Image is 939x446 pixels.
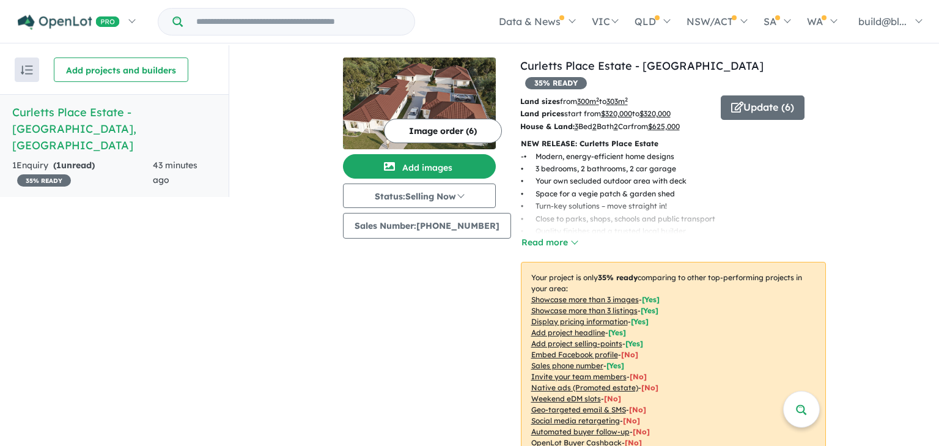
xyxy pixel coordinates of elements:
span: [ No ] [630,372,647,381]
u: Social media retargeting [531,416,620,425]
span: [No] [633,427,650,436]
u: $ 320,000 [601,109,632,118]
div: 1 Enquir y [12,158,153,188]
img: sort.svg [21,65,33,75]
span: [ Yes ] [631,317,649,326]
u: 3 [575,122,578,131]
u: Automated buyer follow-up [531,427,630,436]
b: Land sizes [520,97,560,106]
button: Status:Selling Now [343,184,496,208]
u: Showcase more than 3 listings [531,306,638,315]
input: Try estate name, suburb, builder or developer [185,9,412,35]
button: Add projects and builders [54,58,188,82]
span: [No] [604,394,621,403]
span: 1 [56,160,61,171]
span: [ Yes ] [625,339,643,348]
button: Image order (6) [384,119,502,143]
span: [ Yes ] [606,361,624,370]
button: Add images [343,154,496,179]
b: 35 % ready [598,273,638,282]
h5: Curletts Place Estate - [GEOGRAPHIC_DATA] , [GEOGRAPHIC_DATA] [12,104,216,154]
span: [No] [629,405,646,414]
span: [ Yes ] [641,306,658,315]
u: $ 320,000 [639,109,671,118]
img: Curletts Place Estate - Lara [343,58,496,149]
span: [No] [641,383,658,392]
button: Update (6) [721,95,805,120]
img: Openlot PRO Logo White [18,15,120,30]
button: Sales Number:[PHONE_NUMBER] [343,213,511,239]
u: 300 m [577,97,599,106]
u: 2 [614,122,618,131]
span: to [599,97,628,106]
u: Invite your team members [531,372,627,381]
u: Display pricing information [531,317,628,326]
sup: 2 [596,96,599,103]
p: start from [520,108,712,120]
u: Embed Facebook profile [531,350,618,359]
span: build@bl... [858,15,907,28]
u: Sales phone number [531,361,603,370]
span: 35 % READY [525,77,587,89]
u: Showcase more than 3 images [531,295,639,304]
p: - • Modern, energy-efficient home designs • 3 bedrooms, 2 bathrooms, 2 car garage • Your own secl... [521,151,725,250]
u: Native ads (Promoted estate) [531,383,638,392]
p: NEW RELEASE: Curletts Place Estate [521,138,826,150]
p: from [520,95,712,108]
p: Bed Bath Car from [520,121,712,133]
u: $ 625,000 [648,122,680,131]
span: [ Yes ] [608,328,626,337]
u: Add project selling-points [531,339,622,348]
span: 43 minutes ago [153,160,197,185]
span: 35 % READY [17,174,71,187]
b: Land prices [520,109,564,118]
span: [No] [623,416,640,425]
a: Curletts Place Estate - [GEOGRAPHIC_DATA] [520,59,764,73]
span: [ Yes ] [642,295,660,304]
u: Add project headline [531,328,605,337]
sup: 2 [625,96,628,103]
u: Geo-targeted email & SMS [531,405,626,414]
button: Read more [521,236,578,250]
strong: ( unread) [53,160,95,171]
u: 2 [592,122,597,131]
span: to [632,109,671,118]
span: [ No ] [621,350,638,359]
u: 303 m [606,97,628,106]
u: Weekend eDM slots [531,394,601,403]
b: House & Land: [520,122,575,131]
